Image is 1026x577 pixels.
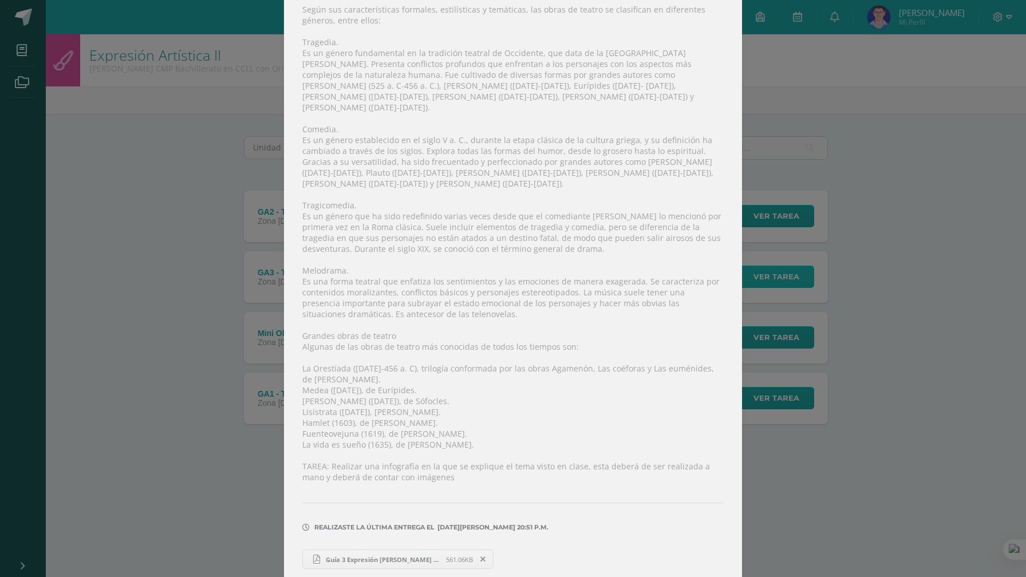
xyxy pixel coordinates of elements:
span: Remover entrega [473,553,493,566]
span: Realizaste la última entrega el [314,523,435,531]
a: Guía 3 Expresión [PERSON_NAME] V B 31.pdf 561.06KB [302,550,494,569]
span: [DATE][PERSON_NAME] 20:51 p.m. [435,527,548,528]
span: 561.06KB [446,555,473,564]
span: Guía 3 Expresión [PERSON_NAME] V B 31.pdf [320,555,446,564]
